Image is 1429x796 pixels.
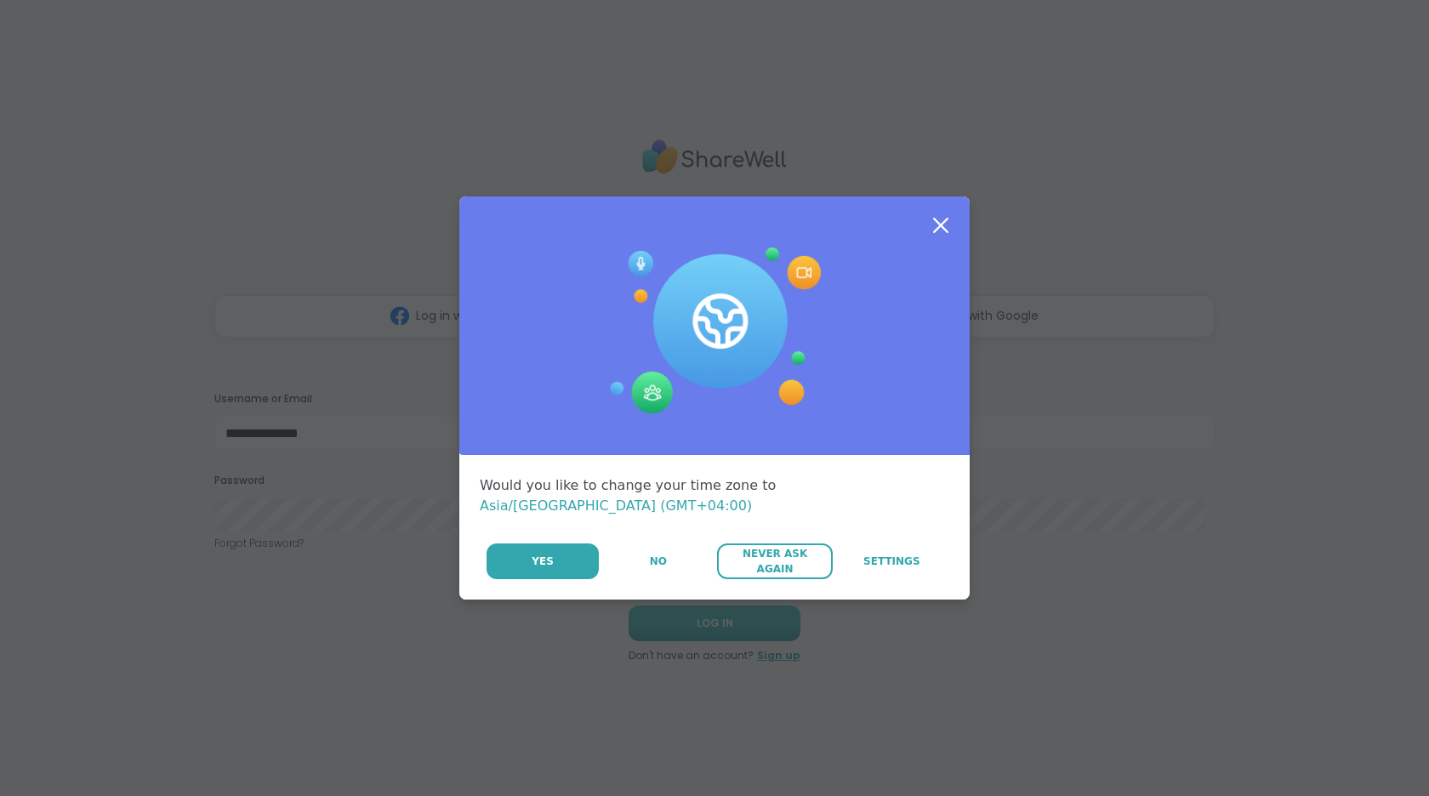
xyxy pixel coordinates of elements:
span: No [650,554,667,569]
button: Never Ask Again [717,543,832,579]
button: Yes [487,543,599,579]
img: Session Experience [608,247,821,414]
span: Never Ask Again [726,546,823,577]
span: Yes [532,554,554,569]
a: Settings [834,543,949,579]
span: Settings [863,554,920,569]
span: Asia/[GEOGRAPHIC_DATA] (GMT+04:00) [480,497,752,514]
div: Would you like to change your time zone to [480,475,949,516]
button: No [601,543,715,579]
